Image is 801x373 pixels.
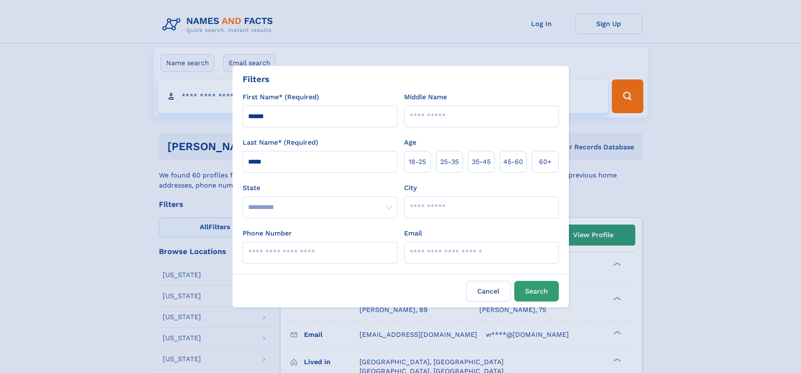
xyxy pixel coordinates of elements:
button: Search [514,281,559,302]
label: Email [404,228,422,238]
label: Age [404,138,416,148]
label: First Name* (Required) [243,92,319,102]
span: 18‑25 [409,157,426,167]
span: 25‑35 [440,157,459,167]
label: State [243,183,397,193]
label: Phone Number [243,228,292,238]
span: 35‑45 [472,157,491,167]
label: Middle Name [404,92,447,102]
span: 60+ [539,157,552,167]
label: Cancel [466,281,511,302]
label: Last Name* (Required) [243,138,318,148]
label: City [404,183,417,193]
span: 45‑60 [503,157,523,167]
div: Filters [243,73,270,85]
